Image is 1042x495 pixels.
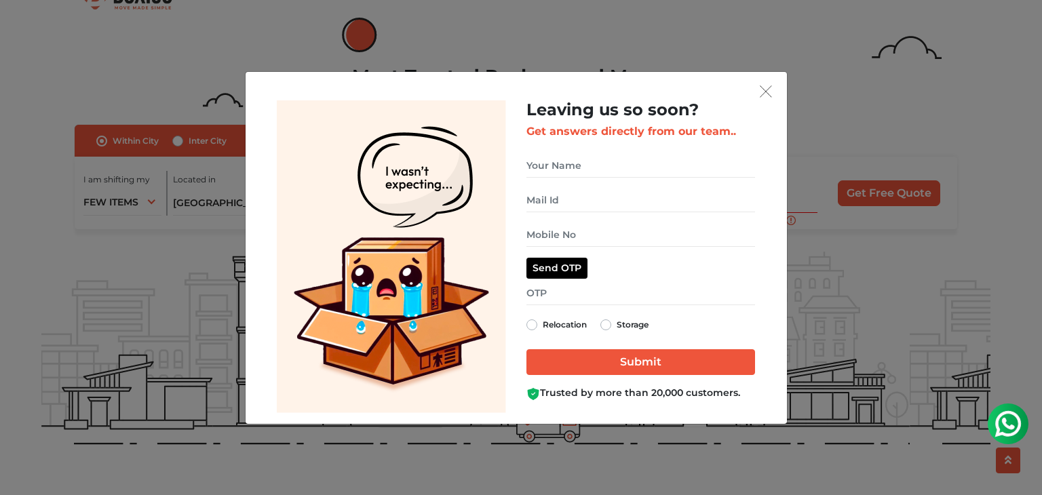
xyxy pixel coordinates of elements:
h2: Leaving us so soon? [526,100,755,120]
input: Mail Id [526,189,755,212]
input: Submit [526,349,755,375]
button: Send OTP [526,258,587,279]
input: Mobile No [526,223,755,247]
img: Lead Welcome Image [277,100,506,413]
input: OTP [526,281,755,305]
img: exit [760,85,772,98]
img: whatsapp-icon.svg [14,14,41,41]
input: Your Name [526,154,755,178]
label: Storage [617,317,649,333]
img: Boxigo Customer Shield [526,387,540,401]
h3: Get answers directly from our team.. [526,125,755,138]
label: Relocation [543,317,587,333]
div: Trusted by more than 20,000 customers. [526,386,755,400]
